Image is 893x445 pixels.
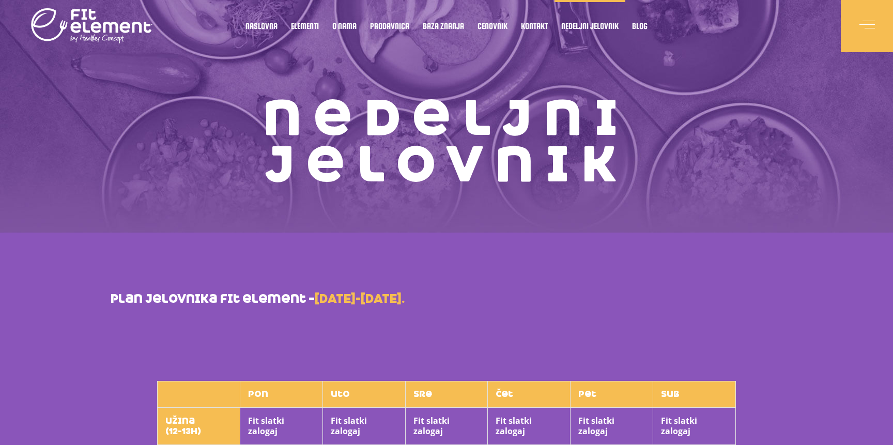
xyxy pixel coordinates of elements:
th: Fit slatki zalogaj [240,408,322,445]
th: Fit slatki zalogaj [571,408,653,445]
span: Prodavnica [370,23,409,28]
span: Baza znanja [423,23,464,28]
h1: Nedeljni jelovnik [111,96,782,189]
th: Fit slatki zalogaj [405,408,488,445]
th: Fit slatki zalogaj [488,408,571,445]
p: plan jelovnika fit element – [111,289,782,309]
span: Naslovna [245,23,278,28]
span: Cenovnik [478,23,507,28]
th: čet [488,381,571,408]
th: užina (12-13h) [158,408,240,445]
th: Fit slatki zalogaj [322,408,405,445]
span: Elementi [291,23,319,28]
span: Kontakt [521,23,548,28]
th: pet [571,381,653,408]
span: Nedeljni jelovnik [561,23,619,28]
span: Blog [632,23,648,28]
th: sub [653,381,736,408]
th: Fit slatki zalogaj [653,408,736,445]
th: sre [405,381,488,408]
span: O nama [332,23,357,28]
th: pon [240,381,322,408]
img: logo light [31,5,152,47]
strong: [DATE]-[DATE]. [315,291,405,306]
th: uto [322,381,405,408]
